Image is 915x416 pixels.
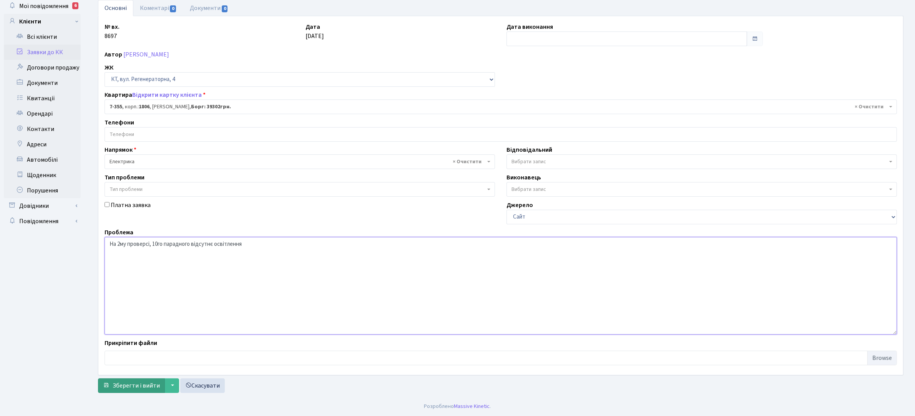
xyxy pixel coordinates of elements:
[4,121,81,137] a: Контакти
[4,106,81,121] a: Орендарі
[300,22,501,46] div: [DATE]
[105,90,206,99] label: Квартира
[506,201,533,210] label: Джерело
[506,173,541,182] label: Виконавець
[72,2,78,9] div: 6
[105,118,134,127] label: Телефони
[132,91,202,99] a: Відкрити картку клієнта
[180,378,225,393] a: Скасувати
[306,22,320,31] label: Дата
[105,145,136,154] label: Напрямок
[4,167,81,183] a: Щоденник
[105,99,897,114] span: <b>7-355</b>, корп.: <b>1806</b>, Полішко Дмитро Валентинович, <b>Борг: 39302грн.</b>
[113,381,160,390] span: Зберегти і вийти
[4,29,81,45] a: Всі клієнти
[110,103,122,111] b: 7-355
[4,75,81,91] a: Документи
[170,5,176,12] span: 0
[453,158,482,166] span: Видалити всі елементи
[105,50,122,59] label: Автор
[4,183,81,198] a: Порушення
[4,14,81,29] a: Клієнти
[105,128,897,141] input: Телефони
[19,2,68,10] span: Мої повідомлення
[454,402,490,410] a: Massive Kinetic
[4,152,81,167] a: Автомобілі
[111,201,151,210] label: Платна заявка
[4,137,81,152] a: Адреси
[110,186,143,193] span: Тип проблеми
[4,45,81,60] a: Заявки до КК
[506,145,552,154] label: Відповідальний
[4,60,81,75] a: Договори продажу
[105,22,120,31] label: № вх.
[855,103,883,111] span: Видалити всі елементи
[98,378,165,393] button: Зберегти і вийти
[139,103,149,111] b: 1806
[105,228,133,237] label: Проблема
[191,103,231,111] b: Борг: 39302грн.
[4,214,81,229] a: Повідомлення
[506,22,553,31] label: Дата виконання
[105,237,897,335] textarea: На 2му проверсі відсутнє освітлення
[105,63,113,72] label: ЖК
[123,50,169,59] a: [PERSON_NAME]
[424,402,491,411] div: Розроблено .
[511,186,546,193] span: Вибрати запис
[110,158,485,166] span: Електрика
[105,173,144,182] label: Тип проблеми
[4,198,81,214] a: Довідники
[110,103,887,111] span: <b>7-355</b>, корп.: <b>1806</b>, Полішко Дмитро Валентинович, <b>Борг: 39302грн.</b>
[511,158,546,166] span: Вибрати запис
[4,91,81,106] a: Квитанції
[222,5,228,12] span: 0
[99,22,300,46] div: 8697
[105,154,495,169] span: Електрика
[105,338,157,348] label: Прикріпити файли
